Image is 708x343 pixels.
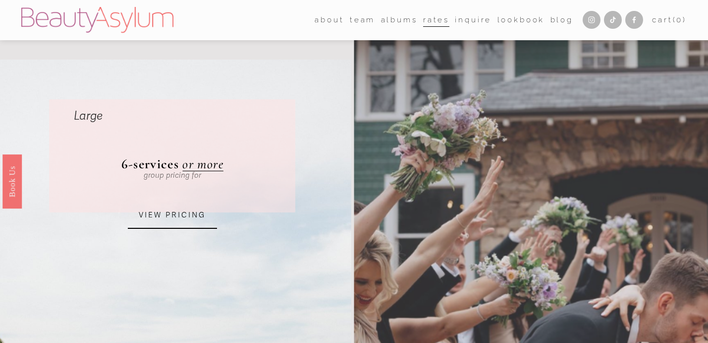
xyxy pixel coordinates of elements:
[381,12,418,28] a: albums
[128,202,217,229] a: VIEW PRICING
[315,13,344,27] span: about
[144,171,201,180] em: group pricing for
[550,12,573,28] a: Blog
[455,12,491,28] a: Inquire
[182,156,223,172] a: or more
[676,15,683,24] span: 0
[423,12,449,28] a: Rates
[497,12,545,28] a: Lookbook
[604,11,622,29] a: TikTok
[673,15,687,24] span: ( )
[583,11,600,29] a: Instagram
[625,11,643,29] a: Facebook
[652,13,687,27] a: Cart(0)
[350,13,375,27] span: team
[21,7,173,33] img: Beauty Asylum | Bridal Hair &amp; Makeup Charlotte &amp; Atlanta
[74,109,103,123] em: Large
[350,12,375,28] a: folder dropdown
[315,12,344,28] a: folder dropdown
[2,154,22,208] a: Book Us
[121,156,179,172] strong: 6-services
